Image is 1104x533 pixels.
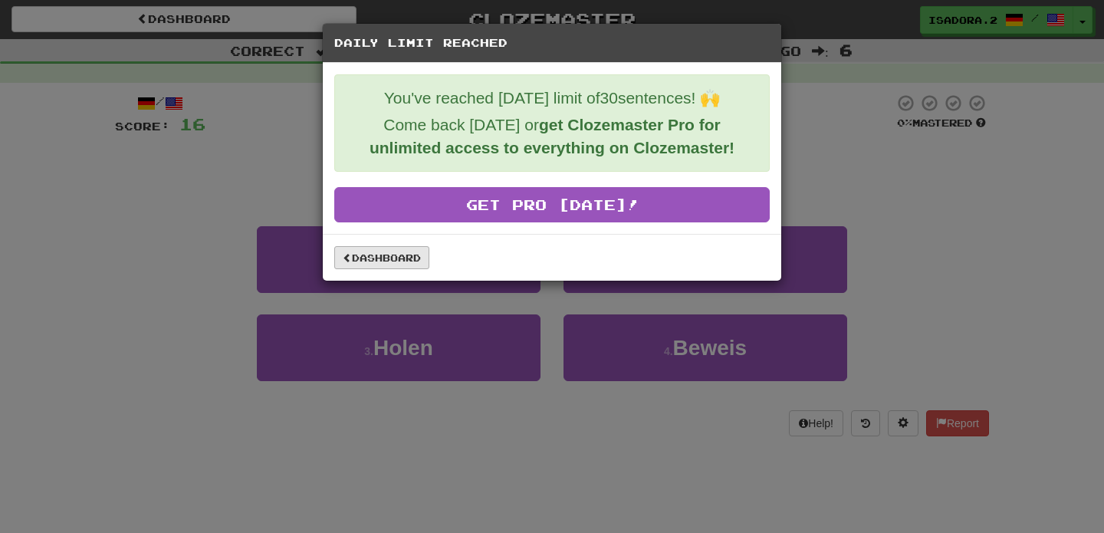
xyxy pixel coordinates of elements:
a: Get Pro [DATE]! [334,187,770,222]
p: You've reached [DATE] limit of 30 sentences! 🙌 [347,87,757,110]
h5: Daily Limit Reached [334,35,770,51]
a: Dashboard [334,246,429,269]
strong: get Clozemaster Pro for unlimited access to everything on Clozemaster! [370,116,734,156]
p: Come back [DATE] or [347,114,757,160]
